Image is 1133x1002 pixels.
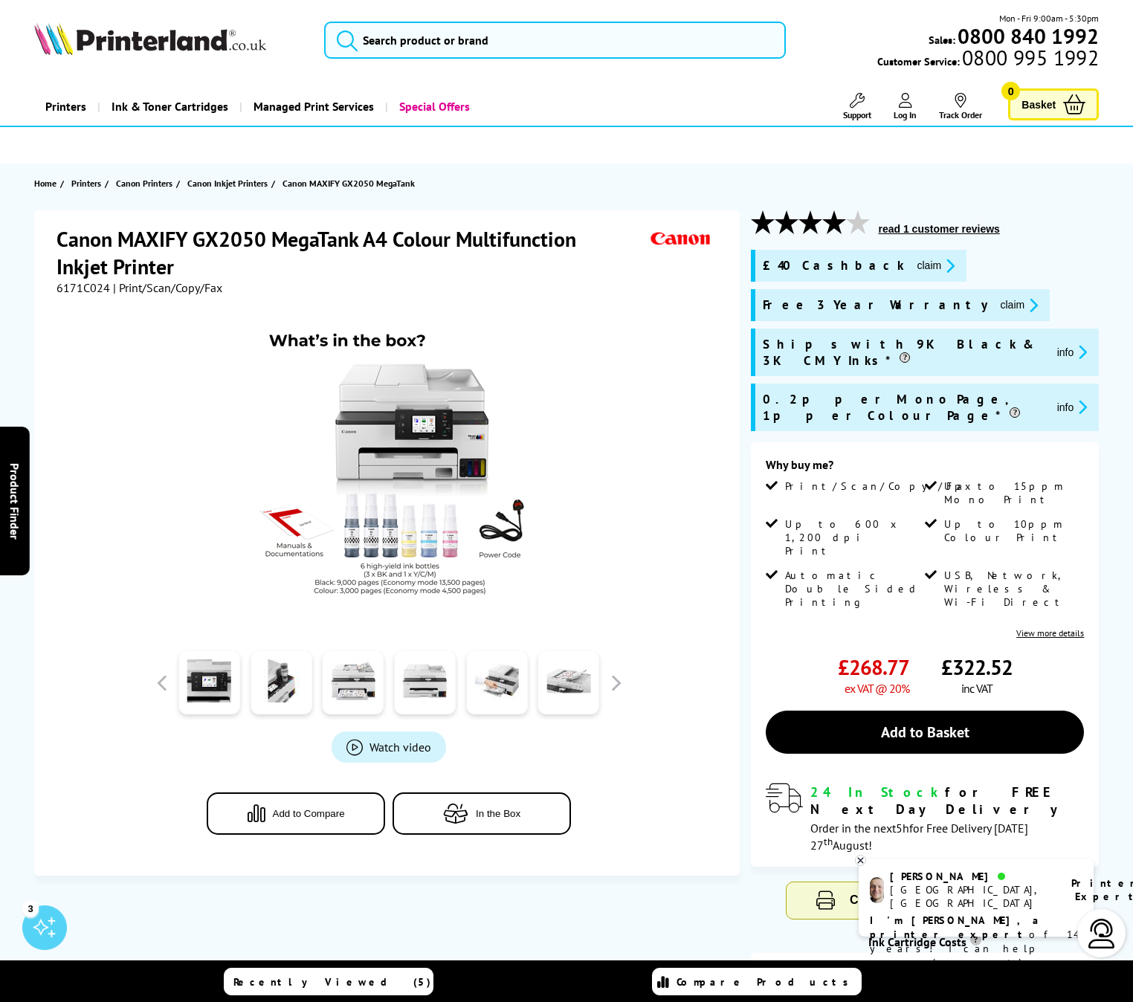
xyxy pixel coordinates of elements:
span: Automatic Double Sided Printing [785,569,922,609]
span: Canon Inkjet Printers [187,175,268,191]
input: Search product or brand [324,22,786,59]
a: Compare Products [652,968,862,995]
a: Support [843,93,871,120]
div: [GEOGRAPHIC_DATA], [GEOGRAPHIC_DATA] [890,883,1053,910]
span: Basket [1021,94,1056,114]
div: 3 [22,900,39,917]
span: Compare Products [677,975,856,989]
button: promo-description [1053,398,1092,416]
a: Printerland Logo [34,22,306,58]
button: promo-description [995,297,1042,314]
a: Track Order [939,93,982,120]
span: 6171C024 [57,280,110,295]
span: ex VAT @ 20% [845,681,909,696]
span: Sales: [929,33,955,47]
span: Up to 15ppm Mono Print [944,479,1081,506]
span: 5h [896,821,909,835]
span: Home [34,175,57,191]
a: Printers [71,175,105,191]
span: inc VAT [961,681,992,696]
span: Compare to Similar Printers [850,893,1007,906]
span: Support [843,109,871,120]
a: 0800 840 1992 [955,29,1099,43]
a: Ink & Toner Cartridges [97,88,239,126]
a: Home [34,175,60,191]
a: Basket 0 [1008,88,1099,120]
span: USB, Network, Wireless & Wi-Fi Direct [944,569,1081,609]
span: 0.2p per Mono Page, 1p per Colour Page* [763,391,1045,424]
button: promo-description [912,257,959,274]
a: Printers [34,88,97,126]
span: Print/Scan/Copy/Fax [785,479,976,493]
a: View more details [1016,627,1084,639]
span: 24 In Stock [810,783,945,801]
a: Product_All_Videos [332,731,446,763]
span: Up to 10ppm Colour Print [944,517,1081,544]
button: read 1 customer reviews [874,222,1004,236]
img: ashley-livechat.png [870,877,884,903]
a: Canon Printers [116,175,176,191]
a: Add to Basket [766,711,1084,754]
span: Watch video [369,740,431,754]
img: Printerland Logo [34,22,266,55]
button: In the Box [393,792,571,835]
img: Canon [647,225,715,253]
span: Printers [71,175,101,191]
span: 0800 995 1992 [960,51,1099,65]
div: modal_delivery [766,783,1084,852]
div: [PERSON_NAME] [890,870,1053,883]
span: £268.77 [838,653,909,681]
sup: th [824,835,833,848]
button: promo-description [1053,343,1092,361]
span: Ink & Toner Cartridges [112,88,228,126]
div: Ink Cartridge Costs [751,934,1099,949]
p: of 14 years! I can help you choose the right product [870,914,1082,984]
span: Canon Printers [116,175,172,191]
span: 0 [1001,82,1020,100]
span: Customer Service: [877,51,1099,68]
span: Product Finder [7,463,22,540]
span: | Print/Scan/Copy/Fax [113,280,222,295]
span: Up to 600 x 1,200 dpi Print [785,517,922,557]
a: Special Offers [385,88,481,126]
div: for FREE Next Day Delivery [810,783,1084,818]
span: Free 3 Year Warranty [763,297,988,314]
div: Why buy me? [766,457,1084,479]
a: Recently Viewed (5) [224,968,433,995]
b: I'm [PERSON_NAME], a printer expert [870,914,1043,941]
img: user-headset-light.svg [1087,919,1117,948]
img: Canon MAXIFY GX2050 MegaTank Thumbnail [243,325,535,616]
span: £40 Cashback [763,257,905,274]
span: Canon MAXIFY GX2050 MegaTank [283,178,415,189]
span: Recently Viewed (5) [233,975,431,989]
span: In the Box [476,808,520,819]
h1: Canon MAXIFY GX2050 MegaTank A4 Colour Multifunction Inkjet Printer [57,225,648,280]
a: Canon Inkjet Printers [187,175,271,191]
button: Add to Compare [207,792,385,835]
span: Add to Compare [273,808,345,819]
span: Ships with 9K Black & 3K CMY Inks* [763,336,1045,369]
span: £322.52 [941,653,1013,681]
a: Managed Print Services [239,88,385,126]
span: Mon - Fri 9:00am - 5:30pm [999,11,1099,25]
span: Order in the next for Free Delivery [DATE] 27 August! [810,821,1028,853]
a: Log In [894,93,917,120]
span: Log In [894,109,917,120]
button: Compare to Similar Printers [787,882,1063,919]
b: 0800 840 1992 [958,22,1099,50]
